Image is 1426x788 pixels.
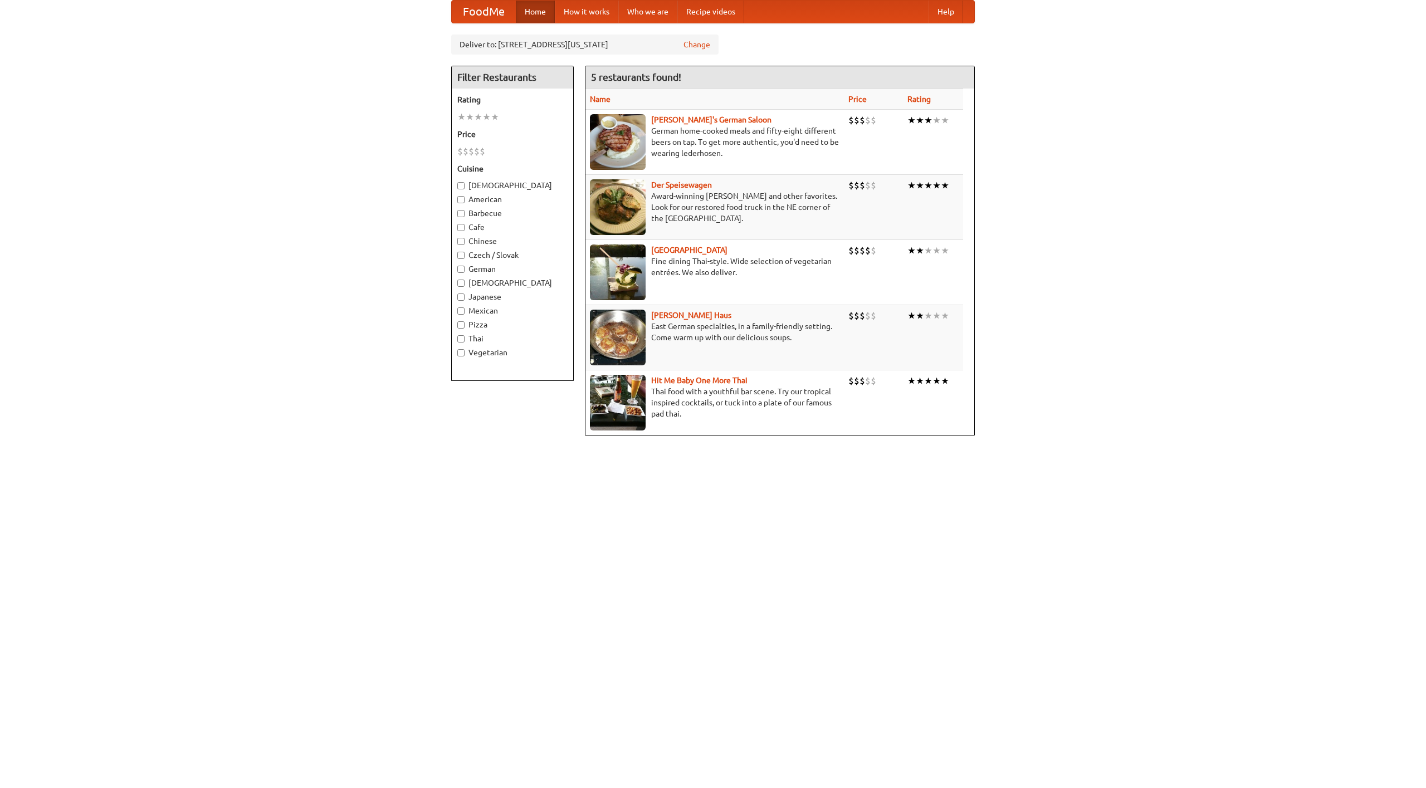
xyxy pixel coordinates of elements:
div: Deliver to: [STREET_ADDRESS][US_STATE] [451,35,719,55]
input: Vegetarian [457,349,465,356]
li: $ [848,375,854,387]
input: Pizza [457,321,465,329]
li: $ [871,179,876,192]
label: Cafe [457,222,568,233]
li: ★ [932,114,941,126]
li: ★ [457,111,466,123]
li: ★ [916,375,924,387]
input: German [457,266,465,273]
li: ★ [941,244,949,257]
input: Mexican [457,307,465,315]
h5: Rating [457,94,568,105]
li: $ [854,114,859,126]
li: $ [871,244,876,257]
li: $ [480,145,485,158]
input: Czech / Slovak [457,252,465,259]
label: Barbecue [457,208,568,219]
label: Vegetarian [457,347,568,358]
li: ★ [907,244,916,257]
p: German home-cooked meals and fifty-eight different beers on tap. To get more authentic, you'd nee... [590,125,839,159]
input: Japanese [457,293,465,301]
li: $ [848,114,854,126]
li: $ [854,310,859,322]
li: $ [848,310,854,322]
li: ★ [941,310,949,322]
p: East German specialties, in a family-friendly setting. Come warm up with our delicious soups. [590,321,839,343]
li: $ [859,375,865,387]
label: Chinese [457,236,568,247]
li: ★ [916,244,924,257]
a: Change [683,39,710,50]
li: $ [854,179,859,192]
li: ★ [924,179,932,192]
b: [PERSON_NAME] Haus [651,311,731,320]
li: ★ [924,375,932,387]
li: $ [848,179,854,192]
input: Thai [457,335,465,342]
label: Czech / Slovak [457,249,568,261]
li: $ [859,310,865,322]
ng-pluralize: 5 restaurants found! [591,72,681,82]
li: ★ [491,111,499,123]
li: ★ [932,375,941,387]
li: $ [854,244,859,257]
li: ★ [932,244,941,257]
li: $ [871,375,876,387]
input: Barbecue [457,210,465,217]
li: $ [463,145,468,158]
li: $ [859,114,865,126]
li: $ [468,145,474,158]
a: [GEOGRAPHIC_DATA] [651,246,727,254]
p: Fine dining Thai-style. Wide selection of vegetarian entrées. We also deliver. [590,256,839,278]
li: ★ [474,111,482,123]
li: ★ [482,111,491,123]
input: Cafe [457,224,465,231]
a: Home [516,1,555,23]
li: ★ [924,310,932,322]
li: $ [457,145,463,158]
label: Japanese [457,291,568,302]
img: speisewagen.jpg [590,179,646,235]
input: [DEMOGRAPHIC_DATA] [457,280,465,287]
h4: Filter Restaurants [452,66,573,89]
li: ★ [941,375,949,387]
li: ★ [466,111,474,123]
a: [PERSON_NAME]'s German Saloon [651,115,771,124]
a: Who we are [618,1,677,23]
input: American [457,196,465,203]
img: esthers.jpg [590,114,646,170]
li: $ [854,375,859,387]
b: Der Speisewagen [651,180,712,189]
li: ★ [941,179,949,192]
li: ★ [932,179,941,192]
a: How it works [555,1,618,23]
li: $ [865,114,871,126]
label: German [457,263,568,275]
input: Chinese [457,238,465,245]
label: Mexican [457,305,568,316]
label: American [457,194,568,205]
h5: Price [457,129,568,140]
a: Rating [907,95,931,104]
img: babythai.jpg [590,375,646,430]
label: [DEMOGRAPHIC_DATA] [457,277,568,288]
li: ★ [907,114,916,126]
li: ★ [907,179,916,192]
li: $ [865,244,871,257]
p: Thai food with a youthful bar scene. Try our tropical inspired cocktails, or tuck into a plate of... [590,386,839,419]
a: Name [590,95,611,104]
li: $ [859,179,865,192]
li: ★ [924,114,932,126]
h5: Cuisine [457,163,568,174]
input: [DEMOGRAPHIC_DATA] [457,182,465,189]
li: ★ [907,310,916,322]
li: $ [871,310,876,322]
label: Pizza [457,319,568,330]
li: $ [859,244,865,257]
label: Thai [457,333,568,344]
a: Recipe videos [677,1,744,23]
li: $ [865,179,871,192]
li: $ [474,145,480,158]
li: $ [871,114,876,126]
